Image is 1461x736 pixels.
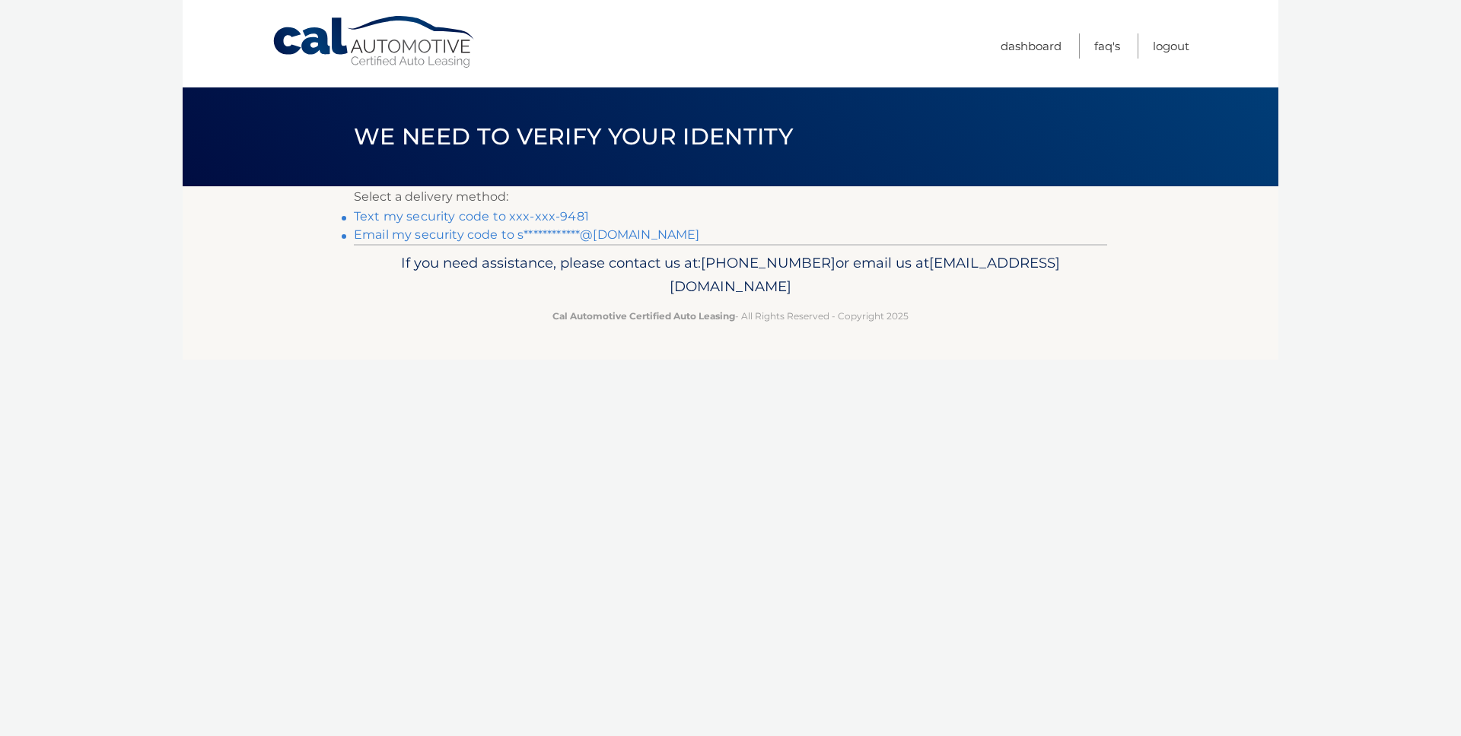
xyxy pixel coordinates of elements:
[354,122,793,151] span: We need to verify your identity
[364,308,1097,324] p: - All Rights Reserved - Copyright 2025
[1001,33,1062,59] a: Dashboard
[364,251,1097,300] p: If you need assistance, please contact us at: or email us at
[354,186,1107,208] p: Select a delivery method:
[1094,33,1120,59] a: FAQ's
[354,209,589,224] a: Text my security code to xxx-xxx-9481
[552,310,735,322] strong: Cal Automotive Certified Auto Leasing
[701,254,836,271] span: [PHONE_NUMBER]
[272,15,477,69] a: Cal Automotive
[1153,33,1189,59] a: Logout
